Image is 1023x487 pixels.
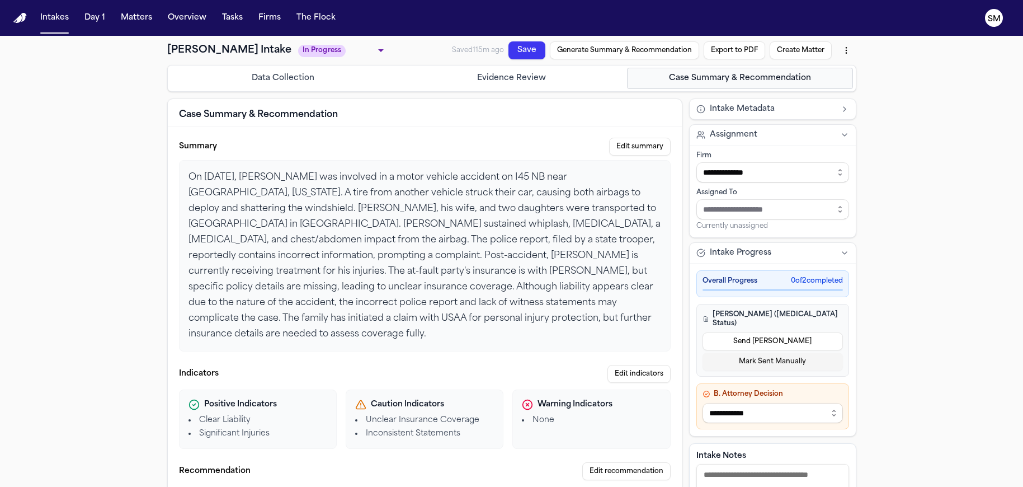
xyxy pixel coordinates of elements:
label: Recommendation [179,466,251,477]
button: Save [508,41,545,59]
button: Send [PERSON_NAME] [703,333,843,350]
text: SM [988,15,1001,23]
button: Export to PDF [704,41,765,59]
section: Indicators [179,365,671,449]
h4: B. Attorney Decision [703,390,843,399]
button: Overview [163,8,211,28]
button: Go to Data Collection step [170,68,397,89]
span: Assignment [710,129,757,141]
button: Assignment [690,125,856,145]
button: Intake Metadata [690,99,856,119]
span: Intake Metadata [710,104,775,115]
h1: [PERSON_NAME] Intake [167,43,291,58]
input: Select firm [696,162,849,182]
div: Assigned To [696,188,849,197]
button: Edit summary [609,138,671,156]
span: Warning Indicators [538,399,612,410]
label: Intake Notes [696,451,849,462]
div: Firm [696,151,849,160]
label: Indicators [179,368,219,380]
h2: Case Summary & Recommendation [179,108,338,121]
span: Intake Progress [710,247,771,259]
button: Edit recommendation [582,462,671,480]
span: In Progress [298,45,346,57]
li: None [522,415,661,426]
span: Positive Indicators [204,399,277,410]
img: Finch Logo [13,13,27,24]
button: Edit indicators [607,365,671,383]
button: Go to Evidence Review step [398,68,625,89]
button: Generate Summary & Recommendation [550,41,699,59]
button: Matters [116,8,157,28]
li: Significant Injuries [188,428,327,439]
button: Intakes [36,8,73,28]
button: Tasks [218,8,247,28]
span: Overall Progress [703,277,757,285]
span: Currently unassigned [696,222,768,231]
label: Summary [179,141,217,152]
button: Mark Sent Manually [703,353,843,371]
button: Day 1 [80,8,110,28]
li: Clear Liability [188,415,327,426]
button: The Flock [292,8,340,28]
input: Assign to staff member [696,199,849,219]
a: Home [13,13,27,24]
span: Saved 115m ago [452,47,504,54]
div: On [DATE], [PERSON_NAME] was involved in a motor vehicle accident on I45 NB near [GEOGRAPHIC_DATA... [179,160,671,352]
nav: Intake steps [170,68,854,89]
li: Inconsistent Statements [355,428,494,439]
span: Caution Indicators [371,399,444,410]
li: Unclear Insurance Coverage [355,415,494,426]
button: Firms [254,8,285,28]
h4: [PERSON_NAME] ([MEDICAL_DATA] Status) [703,310,843,328]
button: Create Matter [770,41,832,59]
button: Intake Progress [690,243,856,263]
div: Update intake status [298,43,388,58]
span: 0 of 2 completed [791,277,843,285]
button: More actions [836,40,856,60]
button: Go to Case Summary & Recommendation step [627,68,854,89]
section: Case summary [179,138,671,352]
